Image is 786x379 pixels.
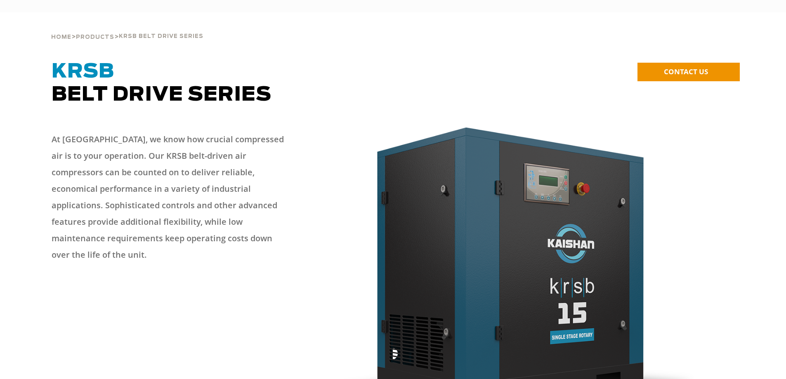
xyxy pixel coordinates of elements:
span: krsb belt drive series [119,34,203,39]
span: Belt Drive Series [52,62,271,105]
a: Home [51,33,71,40]
span: Home [51,35,71,40]
a: CONTACT US [637,63,740,81]
div: > > [51,12,203,44]
p: At [GEOGRAPHIC_DATA], we know how crucial compressed air is to your operation. Our KRSB belt-driv... [52,131,291,263]
span: KRSB [52,62,114,82]
span: Products [76,35,114,40]
a: Products [76,33,114,40]
span: CONTACT US [664,67,708,76]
